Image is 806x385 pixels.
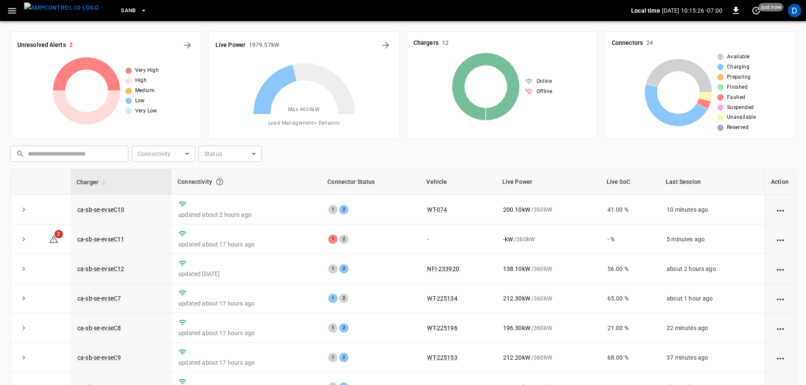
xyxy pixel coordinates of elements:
[379,38,392,52] button: Energy Overview
[121,6,136,16] span: SanB
[288,106,320,114] span: Max. 4634 kW
[759,3,784,11] span: just now
[727,63,749,71] span: Charging
[328,294,338,303] div: 1
[765,169,795,195] th: Action
[17,322,30,334] button: expand row
[77,354,121,361] a: ca-sb-se-evseC9
[727,53,750,61] span: Available
[660,343,765,372] td: 37 minutes ago
[24,3,99,13] img: ampcontrol.io logo
[660,224,765,254] td: 5 minutes ago
[328,205,338,214] div: 1
[503,205,530,214] p: 200.10 kW
[17,351,30,364] button: expand row
[249,41,279,50] h6: 1979.57 kW
[503,235,594,243] div: / 360 kW
[536,77,552,86] span: Online
[503,324,530,332] p: 196.30 kW
[420,224,496,254] td: -
[339,235,349,244] div: 2
[503,265,530,273] p: 138.10 kW
[727,93,746,102] span: Faulted
[77,236,124,243] a: ca-sb-se-evseC11
[427,325,457,331] a: WT-225196
[601,195,660,224] td: 41.00 %
[427,265,459,272] a: NFI-233920
[427,206,447,213] a: WT-074
[727,83,748,92] span: Finished
[503,235,513,243] p: - kW
[328,264,338,273] div: 1
[76,177,109,187] span: Charger
[117,3,150,19] button: SanB
[77,206,124,213] a: ca-sb-se-evseC10
[339,353,349,362] div: 2
[77,265,124,272] a: ca-sb-se-evseC12
[503,324,594,332] div: / 360 kW
[442,38,449,48] h6: 12
[660,254,765,284] td: about 2 hours ago
[328,353,338,362] div: 1
[503,353,594,362] div: / 360 kW
[601,254,660,284] td: 56.00 %
[427,295,457,302] a: WT-225134
[775,265,786,273] div: action cell options
[17,203,30,216] button: expand row
[17,262,30,275] button: expand row
[660,169,765,195] th: Last Session
[775,353,786,362] div: action cell options
[77,295,121,302] a: ca-sb-se-evseC7
[788,4,801,17] div: profile-icon
[536,87,553,96] span: Offline
[503,294,530,303] p: 212.30 kW
[178,358,315,367] p: updated about 17 hours ago
[727,123,749,132] span: Reserved
[328,235,338,244] div: 1
[727,73,751,82] span: Preparing
[775,205,786,214] div: action cell options
[328,323,338,333] div: 1
[181,38,194,52] button: All Alerts
[135,76,147,85] span: High
[414,38,438,48] h6: Chargers
[49,235,59,242] a: 2
[601,313,660,343] td: 21.00 %
[177,174,316,189] div: Connectivity
[54,230,63,238] span: 2
[135,107,157,115] span: Very Low
[178,270,315,278] p: updated [DATE]
[727,113,756,122] span: Unavailable
[503,265,594,273] div: / 360 kW
[77,325,121,331] a: ca-sb-se-evseC8
[660,313,765,343] td: 22 minutes ago
[631,6,660,15] p: Local time
[339,294,349,303] div: 2
[178,299,315,308] p: updated about 17 hours ago
[420,169,496,195] th: Vehicle
[775,324,786,332] div: action cell options
[775,294,786,303] div: action cell options
[646,38,653,48] h6: 24
[17,233,30,246] button: expand row
[268,119,340,128] span: Load Management = Dynamic
[775,235,786,243] div: action cell options
[601,169,660,195] th: Live SoC
[727,104,754,112] span: Suspended
[601,343,660,372] td: 68.00 %
[662,6,722,15] p: [DATE] 10:15:26 -07:00
[339,205,349,214] div: 2
[660,284,765,313] td: about 1 hour ago
[69,41,73,50] h6: 2
[503,294,594,303] div: / 360 kW
[503,353,530,362] p: 212.20 kW
[321,169,420,195] th: Connector Status
[503,205,594,214] div: / 360 kW
[135,87,155,95] span: Medium
[178,210,315,219] p: updated about 2 hours ago
[427,354,457,361] a: WT-225153
[17,292,30,305] button: expand row
[496,169,601,195] th: Live Power
[601,224,660,254] td: - %
[339,323,349,333] div: 2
